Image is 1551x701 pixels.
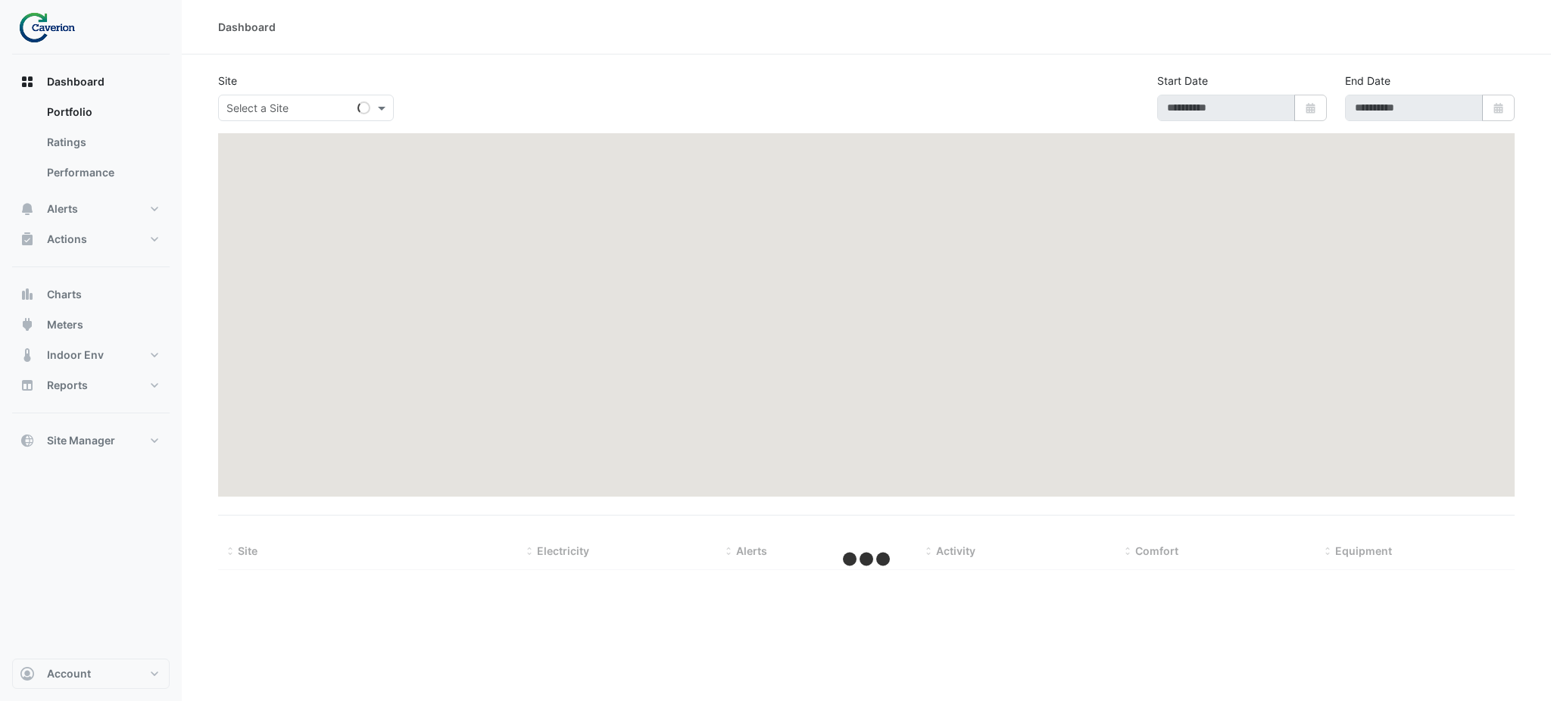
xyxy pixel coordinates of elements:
[20,201,35,217] app-icon: Alerts
[12,310,170,340] button: Meters
[35,97,170,127] a: Portfolio
[47,666,91,681] span: Account
[12,67,170,97] button: Dashboard
[47,433,115,448] span: Site Manager
[12,97,170,194] div: Dashboard
[1157,73,1208,89] label: Start Date
[47,232,87,247] span: Actions
[20,347,35,363] app-icon: Indoor Env
[936,544,975,557] span: Activity
[1335,544,1392,557] span: Equipment
[35,127,170,157] a: Ratings
[18,12,86,42] img: Company Logo
[12,279,170,310] button: Charts
[12,659,170,689] button: Account
[218,73,237,89] label: Site
[1345,73,1390,89] label: End Date
[47,347,104,363] span: Indoor Env
[12,224,170,254] button: Actions
[537,544,589,557] span: Electricity
[218,19,276,35] div: Dashboard
[47,317,83,332] span: Meters
[12,194,170,224] button: Alerts
[12,370,170,400] button: Reports
[20,74,35,89] app-icon: Dashboard
[35,157,170,188] a: Performance
[238,544,257,557] span: Site
[47,74,105,89] span: Dashboard
[736,544,767,557] span: Alerts
[20,232,35,247] app-icon: Actions
[1135,544,1178,557] span: Comfort
[47,378,88,393] span: Reports
[47,201,78,217] span: Alerts
[12,425,170,456] button: Site Manager
[20,433,35,448] app-icon: Site Manager
[20,317,35,332] app-icon: Meters
[20,378,35,393] app-icon: Reports
[12,340,170,370] button: Indoor Env
[20,287,35,302] app-icon: Charts
[47,287,82,302] span: Charts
